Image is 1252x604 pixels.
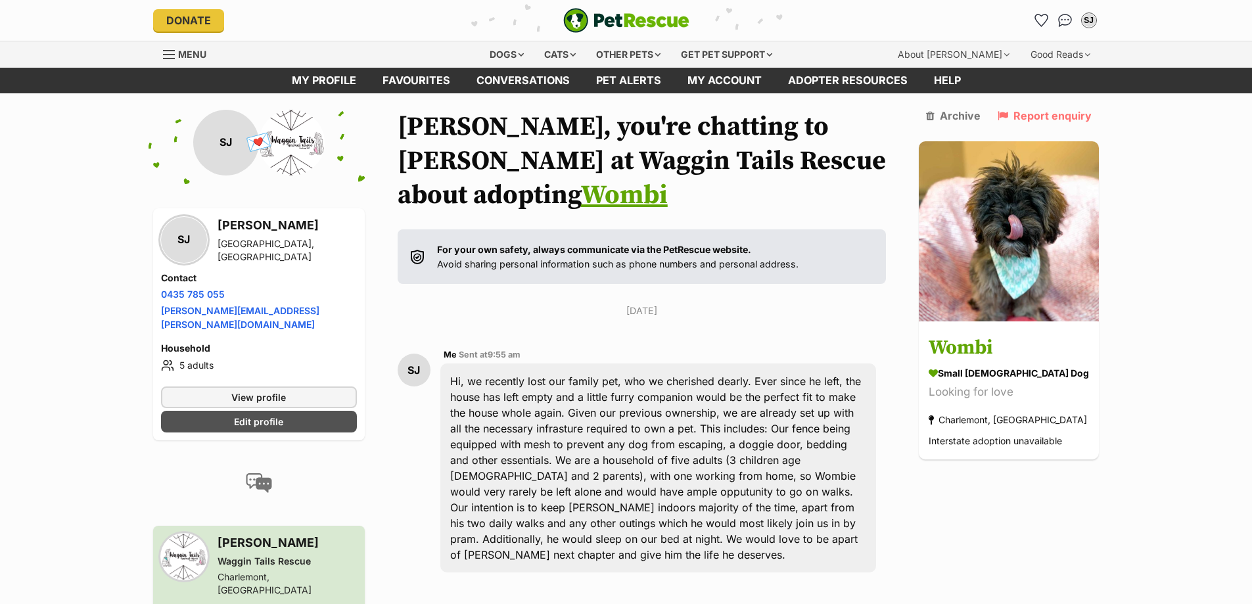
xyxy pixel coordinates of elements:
a: My profile [279,68,369,93]
a: My account [674,68,775,93]
a: Conversations [1055,10,1076,31]
span: Edit profile [234,415,283,429]
div: [GEOGRAPHIC_DATA], [GEOGRAPHIC_DATA] [218,237,357,264]
a: Pet alerts [583,68,674,93]
a: Wombi small [DEMOGRAPHIC_DATA] Dog Looking for love Charlemont, [GEOGRAPHIC_DATA] Interstate adop... [919,323,1099,459]
img: chat-41dd97257d64d25036548639549fe6c8038ab92f7586957e7f3b1b290dea8141.svg [1058,14,1072,27]
a: Wombi [581,179,668,212]
a: Adopter resources [775,68,921,93]
p: [DATE] [398,304,887,317]
a: 0435 785 055 [161,289,225,300]
div: Dogs [480,41,533,68]
a: Edit profile [161,411,357,432]
span: Sent at [459,350,521,360]
div: Charlemont, [GEOGRAPHIC_DATA] [929,411,1087,429]
h4: Contact [161,271,357,285]
ul: Account quick links [1031,10,1100,31]
div: Cats [535,41,585,68]
h4: Household [161,342,357,355]
div: Other pets [587,41,670,68]
div: SJ [398,354,430,386]
strong: For your own safety, always communicate via the PetRescue website. [437,244,751,255]
img: logo-e224e6f780fb5917bec1dbf3a21bbac754714ae5b6737aabdf751b685950b380.svg [563,8,689,33]
img: Waggin Tails Rescue profile pic [259,110,325,175]
a: PetRescue [563,8,689,33]
span: Me [444,350,457,360]
a: Favourites [1031,10,1052,31]
a: Donate [153,9,224,32]
button: My account [1078,10,1100,31]
a: Report enquiry [998,110,1092,122]
a: Favourites [369,68,463,93]
a: Archive [926,110,981,122]
a: conversations [463,68,583,93]
li: 5 adults [161,358,357,373]
span: Menu [178,49,206,60]
div: SJ [1082,14,1096,27]
div: Charlemont, [GEOGRAPHIC_DATA] [218,570,357,597]
div: Hi, we recently lost our family pet, who we cherished dearly. Ever since he left, the house has l... [440,363,877,572]
span: 💌 [244,128,273,156]
a: View profile [161,386,357,408]
a: Help [921,68,974,93]
div: small [DEMOGRAPHIC_DATA] Dog [929,366,1089,380]
a: [PERSON_NAME][EMAIL_ADDRESS][PERSON_NAME][DOMAIN_NAME] [161,305,319,330]
span: Interstate adoption unavailable [929,435,1062,446]
div: SJ [193,110,259,175]
div: About [PERSON_NAME] [889,41,1019,68]
div: Looking for love [929,383,1089,401]
h3: Wombi [929,333,1089,363]
img: Wombi [919,141,1099,321]
span: 9:55 am [488,350,521,360]
span: View profile [231,390,286,404]
div: Good Reads [1021,41,1100,68]
div: Get pet support [672,41,781,68]
p: Avoid sharing personal information such as phone numbers and personal address. [437,243,799,271]
img: conversation-icon-4a6f8262b818ee0b60e3300018af0b2d0b884aa5de6e9bcb8d3d4eeb1a70a7c4.svg [246,473,272,493]
h1: [PERSON_NAME], you're chatting to [PERSON_NAME] at Waggin Tails Rescue about adopting [398,110,887,212]
div: Waggin Tails Rescue [218,555,357,568]
h3: [PERSON_NAME] [218,534,357,552]
div: SJ [161,217,207,263]
h3: [PERSON_NAME] [218,216,357,235]
img: Waggin Tails Rescue profile pic [161,534,207,580]
a: Menu [163,41,216,65]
